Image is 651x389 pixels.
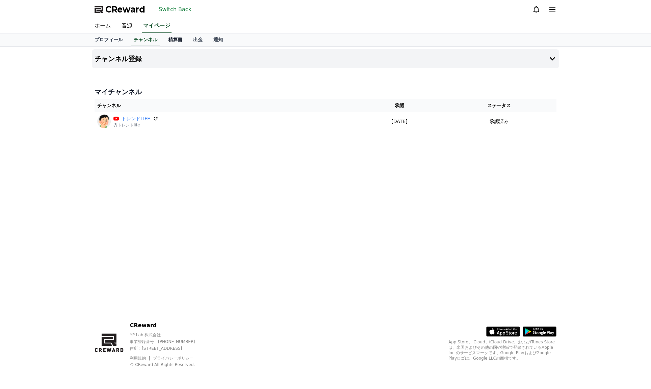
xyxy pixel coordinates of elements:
[153,356,193,361] a: プライバシーポリシー
[130,332,208,338] p: YP Lab 株式会社
[116,19,138,33] a: 音源
[131,33,160,46] a: チャンネル
[130,346,208,351] p: 住所 : [STREET_ADDRESS]
[89,19,116,33] a: ホーム
[490,118,509,125] p: 承認済み
[188,33,208,46] a: 出金
[92,49,559,68] button: チャンネル登録
[163,33,188,46] a: 精算書
[360,118,439,125] p: [DATE]
[130,321,208,330] p: CReward
[113,122,158,128] p: @トレンドlife
[448,339,556,361] p: App Store、iCloud、iCloud Drive、およびiTunes Storeは、米国およびその他の国や地域で登録されているApple Inc.のサービスマークです。Google P...
[142,19,172,33] a: マイページ
[105,4,145,15] span: CReward
[89,33,128,46] a: プロフィール
[130,339,208,344] p: 事業登録番号 : [PHONE_NUMBER]
[95,87,556,97] h4: マイチャンネル
[95,55,142,63] h4: チャンネル登録
[97,115,111,128] img: トレンドLIFE
[95,99,357,112] th: チャンネル
[130,362,208,367] p: © CReward All Rights Reserved.
[208,33,228,46] a: 通知
[442,99,556,112] th: ステータス
[95,4,145,15] a: CReward
[122,115,150,122] a: トレンドLIFE
[357,99,442,112] th: 承認
[156,4,194,15] button: Switch Back
[130,356,151,361] a: 利用規約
